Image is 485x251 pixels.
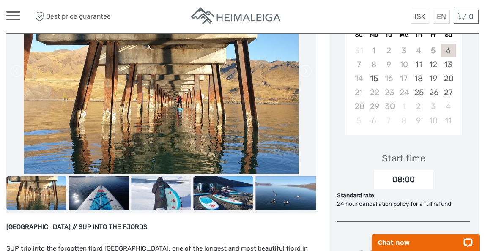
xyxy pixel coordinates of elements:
div: Mo [367,29,381,41]
img: c3622e8fee1c480f8dcb1571046eaa12_slider_thumbnail.jpeg [69,176,129,210]
div: Su [351,29,366,41]
div: Not available Monday, September 22nd, 2025 [367,85,381,99]
div: Choose Thursday, September 18th, 2025 [411,71,426,85]
iframe: LiveChat chat widget [366,224,485,251]
div: Not available Sunday, September 21st, 2025 [351,85,366,99]
div: Th [411,29,426,41]
div: Choose Saturday, September 20th, 2025 [441,71,455,85]
div: Choose Saturday, September 13th, 2025 [441,57,455,71]
span: Best price guarantee [33,10,124,24]
div: Not available Monday, September 29th, 2025 [367,99,381,113]
div: Choose Thursday, September 11th, 2025 [411,57,426,71]
div: Not available Tuesday, September 2nd, 2025 [381,44,396,57]
div: Choose Saturday, September 6th, 2025 [441,44,455,57]
div: Not available Wednesday, October 1st, 2025 [396,99,411,113]
div: Choose Friday, September 19th, 2025 [426,71,441,85]
div: Not available Monday, September 8th, 2025 [367,57,381,71]
div: month 2025-09 [348,44,459,128]
div: Not available Sunday, October 5th, 2025 [351,114,366,128]
img: 32de7b9779f14394b9202bca753b423e_slider_thumbnail.jpeg [131,176,191,210]
img: 24f5f7e591724d4482e9072888fa16c3_slider_thumbnail.jpeg [6,176,66,210]
div: Choose Thursday, September 25th, 2025 [411,85,426,99]
div: Not available Tuesday, September 16th, 2025 [381,71,396,85]
div: Not available Wednesday, September 3rd, 2025 [396,44,411,57]
div: Not available Wednesday, September 17th, 2025 [396,71,411,85]
div: Not available Thursday, September 4th, 2025 [411,44,426,57]
div: Choose Friday, October 3rd, 2025 [426,99,441,113]
div: Not available Tuesday, October 7th, 2025 [381,114,396,128]
div: Tu [381,29,396,41]
strong: [GEOGRAPHIC_DATA] // SUP INTO THE FJORDS [6,223,147,231]
div: Choose Thursday, October 9th, 2025 [411,114,426,128]
div: Choose Saturday, September 27th, 2025 [441,85,455,99]
div: Choose Monday, September 15th, 2025 [367,71,381,85]
div: Choose Friday, September 12th, 2025 [426,57,441,71]
img: Apartments in Reykjavik [190,6,283,27]
div: EN [433,10,450,24]
span: 0 [468,12,475,21]
div: We [396,29,411,41]
div: Not available Sunday, August 31st, 2025 [351,44,366,57]
div: Not available Tuesday, September 9th, 2025 [381,57,396,71]
div: Choose Thursday, October 2nd, 2025 [411,99,426,113]
div: Not available Monday, September 1st, 2025 [367,44,381,57]
div: Not available Tuesday, September 30th, 2025 [381,99,396,113]
div: Standard rate [337,191,470,200]
div: Not available Wednesday, October 8th, 2025 [396,114,411,128]
div: Sa [441,29,455,41]
span: ISK [414,12,425,21]
div: Choose Monday, October 6th, 2025 [367,114,381,128]
div: Not available Wednesday, September 10th, 2025 [396,57,411,71]
div: Choose Friday, October 10th, 2025 [426,114,441,128]
div: Choose Saturday, October 4th, 2025 [441,99,455,113]
div: Fr [426,29,441,41]
div: Not available Friday, September 5th, 2025 [426,44,441,57]
img: 80f380e3caef40f8a08ad6e1cb8a064a_slider_thumbnail.jpeg [193,176,253,210]
div: Choose Friday, September 26th, 2025 [426,85,441,99]
img: 108bef380ec147c1afbf3b38022c4dd1_slider_thumbnail.jpeg [255,176,315,210]
div: Not available Tuesday, September 23rd, 2025 [381,85,396,99]
div: Not available Sunday, September 28th, 2025 [351,99,366,113]
div: Not available Sunday, September 7th, 2025 [351,57,366,71]
div: Not available Wednesday, September 24th, 2025 [396,85,411,99]
div: 24 hour cancellation policy for a full refund [337,200,470,208]
div: Start time [382,152,425,165]
div: Choose Saturday, October 11th, 2025 [441,114,455,128]
div: Not available Sunday, September 14th, 2025 [351,71,366,85]
div: 08:00 [374,170,433,189]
